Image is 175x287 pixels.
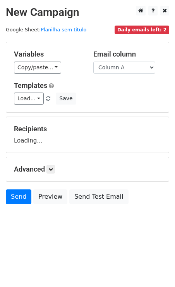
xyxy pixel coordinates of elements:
[14,165,161,174] h5: Advanced
[115,27,169,33] a: Daily emails left: 2
[56,93,76,105] button: Save
[69,189,128,204] a: Send Test Email
[14,81,47,89] a: Templates
[14,125,161,145] div: Loading...
[33,189,67,204] a: Preview
[14,50,82,58] h5: Variables
[6,189,31,204] a: Send
[14,125,161,133] h5: Recipients
[6,6,169,19] h2: New Campaign
[6,27,86,33] small: Google Sheet:
[14,62,61,74] a: Copy/paste...
[115,26,169,34] span: Daily emails left: 2
[41,27,86,33] a: Planilha sem título
[14,93,44,105] a: Load...
[93,50,161,58] h5: Email column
